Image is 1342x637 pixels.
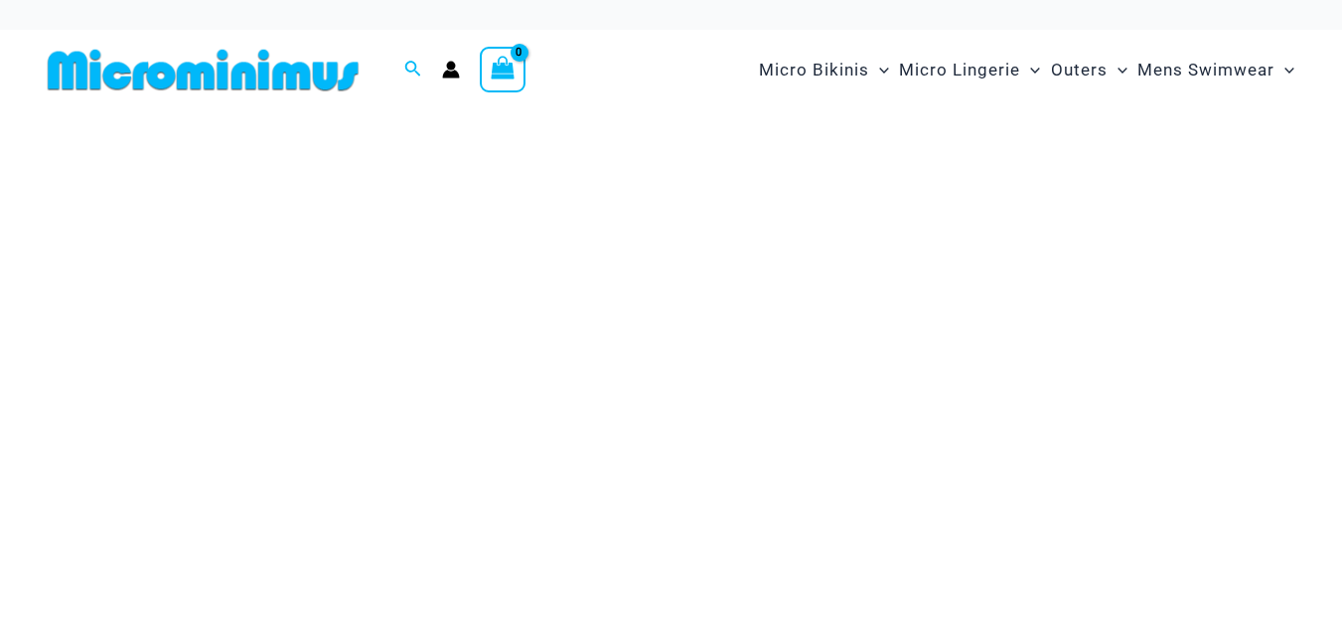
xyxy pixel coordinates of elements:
[36,131,1306,563] img: Waves Breaking Ocean Bikini Pack
[754,40,894,100] a: Micro BikinisMenu ToggleMenu Toggle
[894,40,1045,100] a: Micro LingerieMenu ToggleMenu Toggle
[759,45,869,95] span: Micro Bikinis
[442,61,460,79] a: Account icon link
[1132,40,1299,100] a: Mens SwimwearMenu ToggleMenu Toggle
[1020,45,1040,95] span: Menu Toggle
[869,45,889,95] span: Menu Toggle
[1137,45,1274,95] span: Mens Swimwear
[1051,45,1108,95] span: Outers
[1046,40,1132,100] a: OutersMenu ToggleMenu Toggle
[404,58,422,82] a: Search icon link
[899,45,1020,95] span: Micro Lingerie
[751,37,1302,103] nav: Site Navigation
[480,47,525,92] a: View Shopping Cart, empty
[1274,45,1294,95] span: Menu Toggle
[40,48,367,92] img: MM SHOP LOGO FLAT
[1108,45,1127,95] span: Menu Toggle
